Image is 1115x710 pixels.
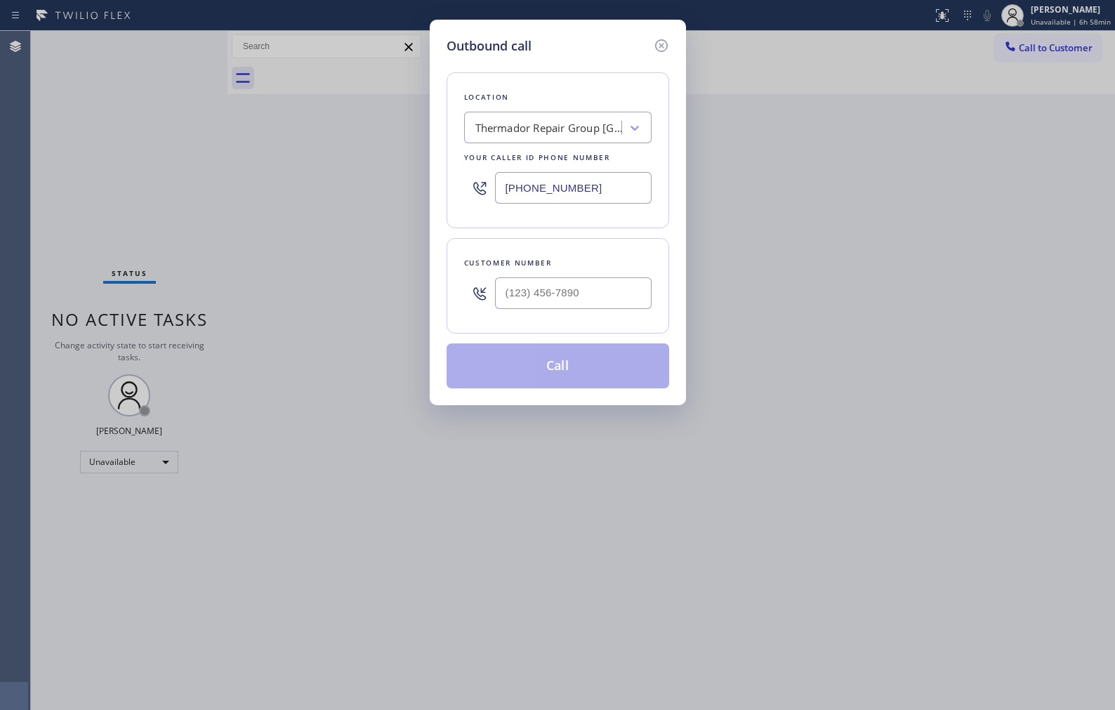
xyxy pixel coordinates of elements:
[464,256,652,270] div: Customer number
[495,172,652,204] input: (123) 456-7890
[475,120,623,136] div: Thermador Repair Group [GEOGRAPHIC_DATA]
[447,37,532,55] h5: Outbound call
[447,343,669,388] button: Call
[495,277,652,309] input: (123) 456-7890
[464,90,652,105] div: Location
[464,150,652,165] div: Your caller id phone number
